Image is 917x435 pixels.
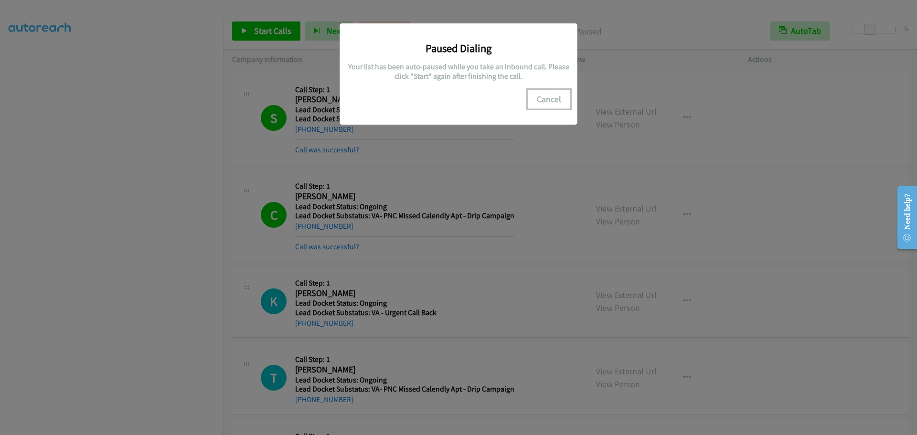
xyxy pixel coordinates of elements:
[347,42,570,55] h3: Paused Dialing
[347,62,570,81] h5: Your list has been auto-paused while you take an inbound call. Please click "Start" again after f...
[528,90,570,109] button: Cancel
[889,180,917,255] iframe: Resource Center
